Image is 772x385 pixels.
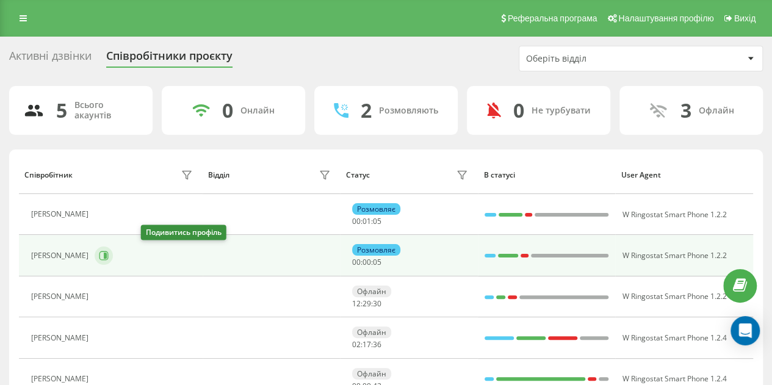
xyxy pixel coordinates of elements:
[31,375,92,383] div: [PERSON_NAME]
[24,171,73,179] div: Співробітник
[622,291,726,301] span: W Ringostat Smart Phone 1.2.2
[680,99,691,122] div: 3
[352,217,381,226] div: : :
[346,171,370,179] div: Статус
[622,333,726,343] span: W Ringostat Smart Phone 1.2.4
[618,13,713,23] span: Налаштування профілю
[352,300,381,308] div: : :
[363,298,371,309] span: 29
[734,13,756,23] span: Вихід
[31,251,92,260] div: [PERSON_NAME]
[74,100,138,121] div: Всього акаунтів
[373,216,381,226] span: 05
[352,368,391,380] div: Офлайн
[731,316,760,345] div: Open Intercom Messenger
[31,334,92,342] div: [PERSON_NAME]
[352,257,361,267] span: 00
[508,13,597,23] span: Реферальна програма
[56,99,67,122] div: 5
[622,373,726,384] span: W Ringostat Smart Phone 1.2.4
[352,286,391,297] div: Офлайн
[363,216,371,226] span: 01
[621,171,748,179] div: User Agent
[622,209,726,220] span: W Ringostat Smart Phone 1.2.2
[31,210,92,218] div: [PERSON_NAME]
[513,99,524,122] div: 0
[141,225,226,240] div: Подивитись профіль
[622,250,726,261] span: W Ringostat Smart Phone 1.2.2
[31,292,92,301] div: [PERSON_NAME]
[532,106,591,116] div: Не турбувати
[373,298,381,309] span: 30
[208,171,229,179] div: Відділ
[222,99,233,122] div: 0
[352,203,400,215] div: Розмовляє
[106,49,233,68] div: Співробітники проєкту
[373,257,381,267] span: 05
[352,258,381,267] div: : :
[526,54,672,64] div: Оберіть відділ
[352,216,361,226] span: 00
[352,298,361,309] span: 12
[352,340,381,349] div: : :
[352,244,400,256] div: Розмовляє
[483,171,610,179] div: В статусі
[363,339,371,350] span: 17
[352,326,391,338] div: Офлайн
[699,106,734,116] div: Офлайн
[9,49,92,68] div: Активні дзвінки
[363,257,371,267] span: 00
[373,339,381,350] span: 36
[379,106,438,116] div: Розмовляють
[361,99,372,122] div: 2
[352,339,361,350] span: 02
[240,106,275,116] div: Онлайн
